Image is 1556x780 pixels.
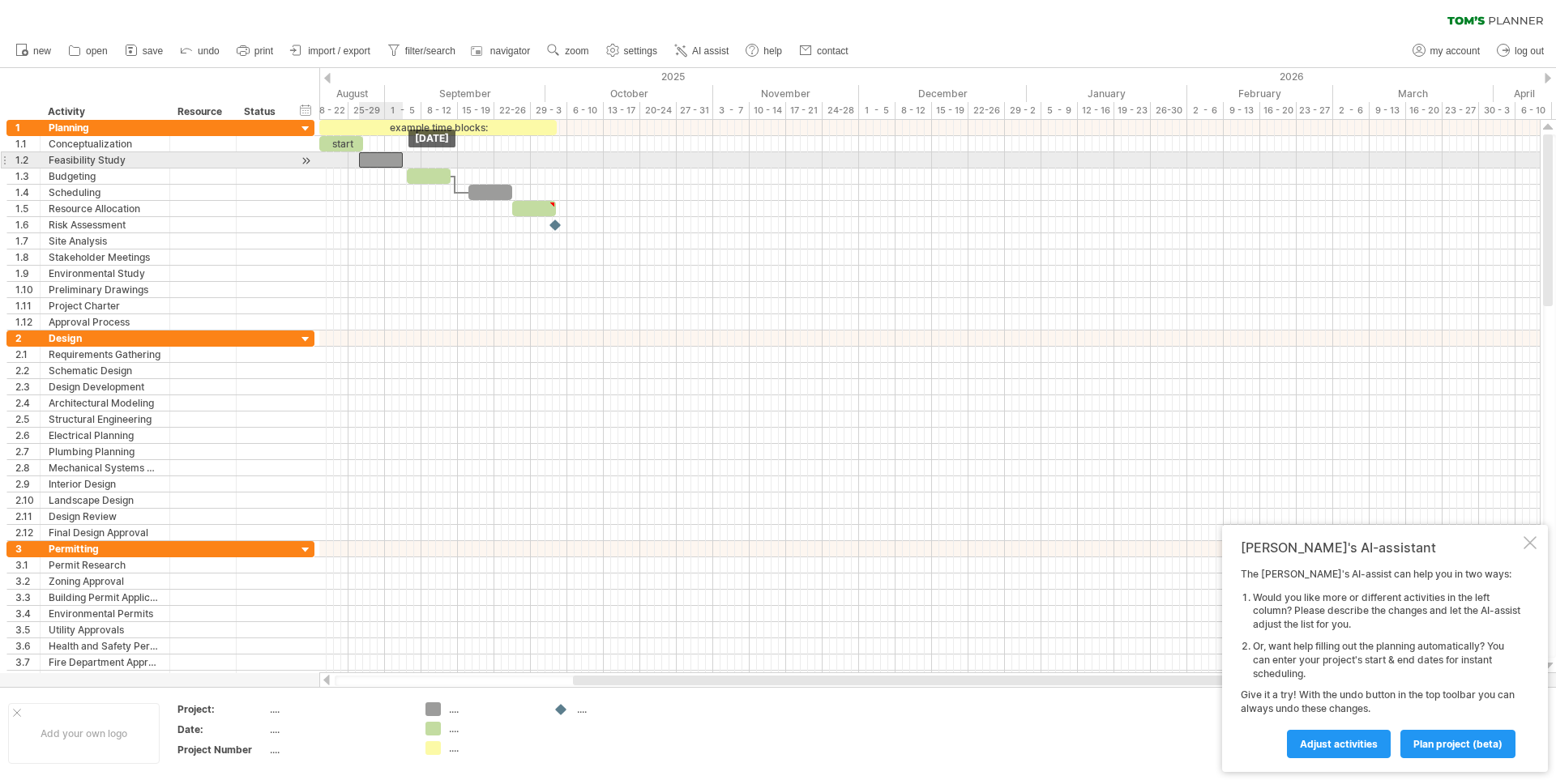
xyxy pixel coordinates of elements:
div: Add your own logo [8,703,160,764]
div: 2.5 [15,411,40,427]
div: Permit Research [49,557,161,573]
div: 22-26 [494,102,531,119]
a: AI assist [670,40,733,62]
span: save [143,45,163,57]
div: .... [270,743,406,757]
div: 17 - 21 [786,102,823,119]
div: 3.3 [15,590,40,605]
div: 3.1 [15,557,40,573]
div: 5 - 9 [1041,102,1078,119]
div: Stakeholder Meetings [49,249,161,265]
span: undo [198,45,220,57]
div: Interior Design [49,476,161,492]
div: 9 - 13 [1370,102,1406,119]
li: Or, want help filling out the planning automatically? You can enter your project's start & end da... [1253,640,1520,680]
div: 1 - 5 [859,102,896,119]
div: February 2026 [1187,85,1333,102]
div: Health and Safety Permits [49,638,161,654]
span: import / export [308,45,370,57]
div: 2.12 [15,525,40,540]
div: 2.8 [15,460,40,475]
div: 1.4 [15,185,40,200]
a: print [233,40,278,62]
div: 2 - 6 [1333,102,1370,119]
a: zoom [543,40,593,62]
div: 9 - 13 [1224,102,1260,119]
div: Date: [177,722,267,736]
div: 29 - 2 [1005,102,1041,119]
div: 1.5 [15,201,40,216]
div: 2.4 [15,395,40,411]
span: plan project (beta) [1413,738,1503,750]
div: Environmental Study [49,266,161,281]
div: 3 [15,541,40,556]
div: Resource Allocation [49,201,161,216]
a: contact [795,40,853,62]
div: Scheduling [49,185,161,200]
div: 24-28 [823,102,859,119]
a: Adjust activities [1287,730,1391,758]
div: November 2025 [713,85,859,102]
li: Would you like more or different activities in the left column? Please describe the changes and l... [1253,591,1520,632]
span: settings [624,45,657,57]
div: 10 - 14 [750,102,786,119]
span: contact [817,45,849,57]
div: 1.6 [15,217,40,232]
div: 3.8 [15,671,40,686]
a: help [742,40,787,62]
div: 22-26 [968,102,1005,119]
div: 2 [15,330,40,346]
span: navigator [490,45,530,57]
div: Final Design Approval [49,525,161,540]
div: 29 - 3 [531,102,567,119]
div: 3.5 [15,622,40,637]
div: 2.7 [15,444,40,459]
span: open [86,45,108,57]
span: zoom [565,45,588,57]
a: my account [1409,40,1485,62]
div: January 2026 [1027,85,1187,102]
div: Structural Engineering [49,411,161,427]
div: 1.11 [15,298,40,313]
div: 3.7 [15,654,40,670]
div: Design Development [49,379,161,394]
div: .... [577,702,665,716]
div: scroll to activity [298,152,314,169]
span: filter/search [405,45,455,57]
div: 16 - 20 [1406,102,1443,119]
a: settings [602,40,662,62]
div: Environmental Permits [49,606,161,621]
div: Approval Process [49,314,161,330]
div: Risk Assessment [49,217,161,232]
div: Utility Approvals [49,622,161,637]
div: Zoning Approval [49,573,161,589]
div: Budgeting [49,168,161,184]
div: December 2025 [859,85,1027,102]
div: Schematic Design [49,363,161,378]
span: Adjust activities [1300,738,1378,750]
div: Planning [49,120,161,135]
div: 6 - 10 [1515,102,1552,119]
div: Activity [48,104,160,120]
div: 1 [15,120,40,135]
div: .... [449,722,537,735]
div: 15 - 19 [932,102,968,119]
div: 19 - 23 [1114,102,1151,119]
div: 13 - 17 [604,102,640,119]
div: 1.12 [15,314,40,330]
div: 16 - 20 [1260,102,1297,119]
div: 1.3 [15,168,40,184]
div: 2.3 [15,379,40,394]
div: Architectural Modeling [49,395,161,411]
div: 27 - 31 [677,102,713,119]
div: 3.6 [15,638,40,654]
div: 1.8 [15,249,40,265]
span: my account [1430,45,1480,57]
div: 2.10 [15,492,40,508]
a: undo [176,40,224,62]
div: 2.6 [15,428,40,443]
div: 1.10 [15,282,40,297]
a: open [64,40,113,62]
div: Building Permit Application [49,590,161,605]
span: AI assist [692,45,729,57]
